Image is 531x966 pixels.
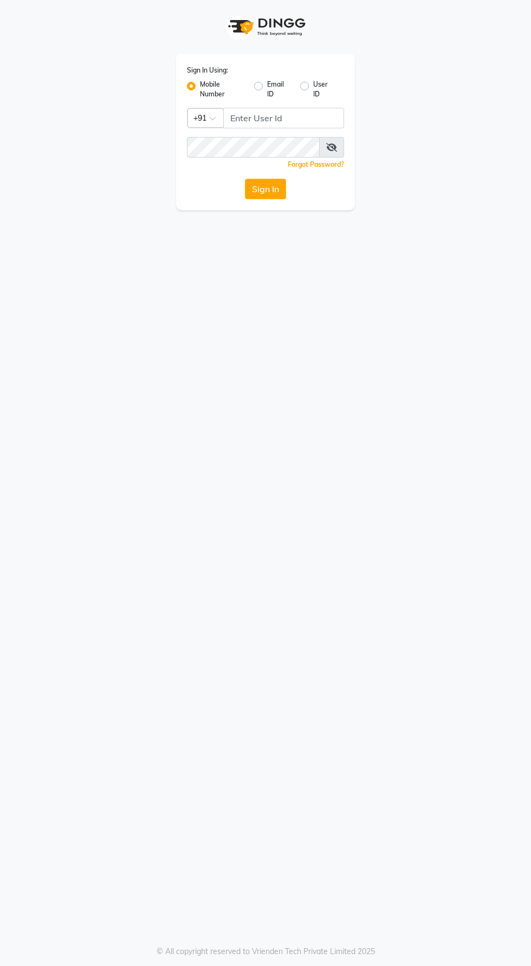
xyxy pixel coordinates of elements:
label: Sign In Using: [187,66,228,75]
input: Username [187,137,320,158]
label: Email ID [267,80,292,99]
label: Mobile Number [200,80,245,99]
button: Sign In [245,179,286,199]
label: User ID [313,80,335,99]
img: logo1.svg [222,11,309,43]
input: Username [223,108,344,128]
a: Forgot Password? [288,160,344,168]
